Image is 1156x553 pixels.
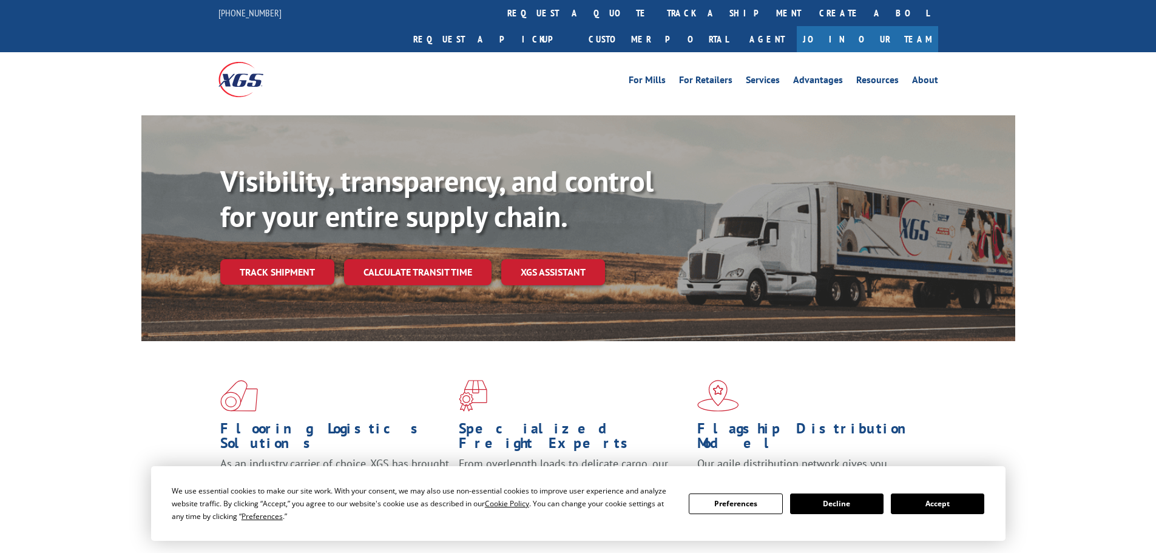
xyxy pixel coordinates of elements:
[912,75,938,89] a: About
[220,456,449,500] span: As an industry carrier of choice, XGS has brought innovation and dedication to flooring logistics...
[172,484,674,523] div: We use essential cookies to make our site work. With your consent, we may also use non-essential ...
[856,75,899,89] a: Resources
[220,421,450,456] h1: Flooring Logistics Solutions
[629,75,666,89] a: For Mills
[580,26,737,52] a: Customer Portal
[689,494,782,514] button: Preferences
[344,259,492,285] a: Calculate transit time
[501,259,605,285] a: XGS ASSISTANT
[459,380,487,412] img: xgs-icon-focused-on-flooring-red
[737,26,797,52] a: Agent
[220,162,654,235] b: Visibility, transparency, and control for your entire supply chain.
[891,494,984,514] button: Accept
[697,380,739,412] img: xgs-icon-flagship-distribution-model-red
[793,75,843,89] a: Advantages
[220,380,258,412] img: xgs-icon-total-supply-chain-intelligence-red
[242,511,283,521] span: Preferences
[797,26,938,52] a: Join Our Team
[151,466,1006,541] div: Cookie Consent Prompt
[679,75,732,89] a: For Retailers
[697,421,927,456] h1: Flagship Distribution Model
[697,456,921,485] span: Our agile distribution network gives you nationwide inventory management on demand.
[790,494,884,514] button: Decline
[459,421,688,456] h1: Specialized Freight Experts
[485,498,529,509] span: Cookie Policy
[746,75,780,89] a: Services
[459,456,688,511] p: From overlength loads to delicate cargo, our experienced staff knows the best way to move your fr...
[218,7,282,19] a: [PHONE_NUMBER]
[220,259,334,285] a: Track shipment
[404,26,580,52] a: Request a pickup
